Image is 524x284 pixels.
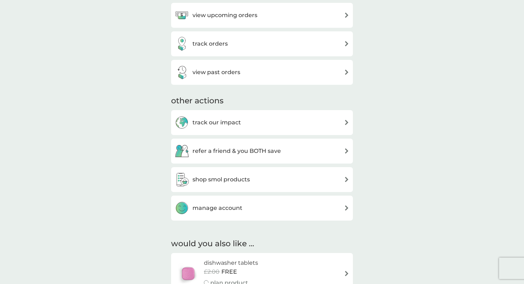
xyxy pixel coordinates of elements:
[344,120,349,125] img: arrow right
[344,69,349,75] img: arrow right
[171,238,353,249] h2: would you also like ...
[344,271,349,276] img: arrow right
[192,11,257,20] h3: view upcoming orders
[344,205,349,211] img: arrow right
[171,95,224,107] h3: other actions
[192,175,250,184] h3: shop smol products
[192,68,240,77] h3: view past orders
[192,146,281,156] h3: refer a friend & you BOTH save
[192,118,241,127] h3: track our impact
[344,148,349,154] img: arrow right
[344,41,349,46] img: arrow right
[204,267,220,277] span: £2.00
[344,177,349,182] img: arrow right
[192,203,242,213] h3: manage account
[344,12,349,18] img: arrow right
[221,267,237,277] span: FREE
[204,258,258,268] h6: dishwasher tablets
[192,39,228,48] h3: track orders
